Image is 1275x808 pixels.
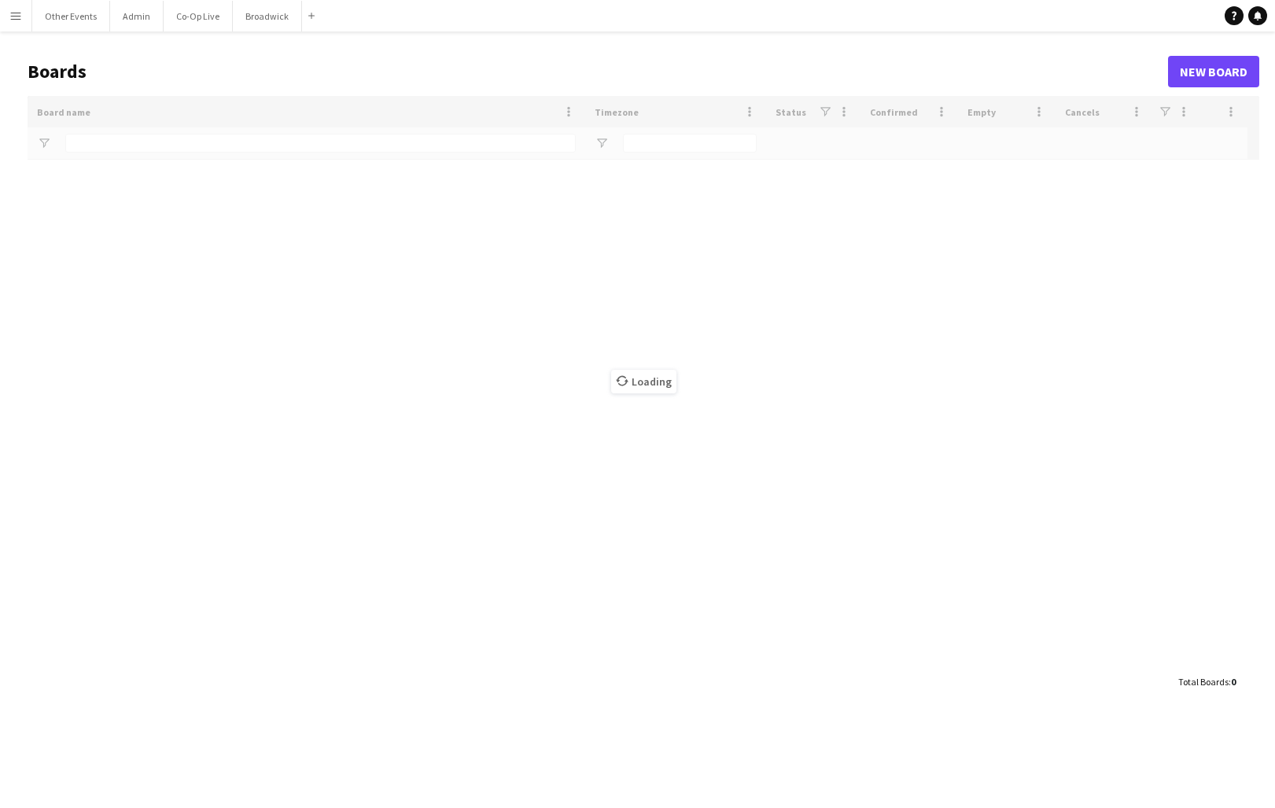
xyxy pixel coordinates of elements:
[1231,676,1236,688] span: 0
[1178,676,1229,688] span: Total Boards
[110,1,164,31] button: Admin
[1168,56,1259,87] a: New Board
[611,370,676,393] span: Loading
[32,1,110,31] button: Other Events
[233,1,302,31] button: Broadwick
[164,1,233,31] button: Co-Op Live
[28,60,1168,83] h1: Boards
[1178,666,1236,697] div: :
